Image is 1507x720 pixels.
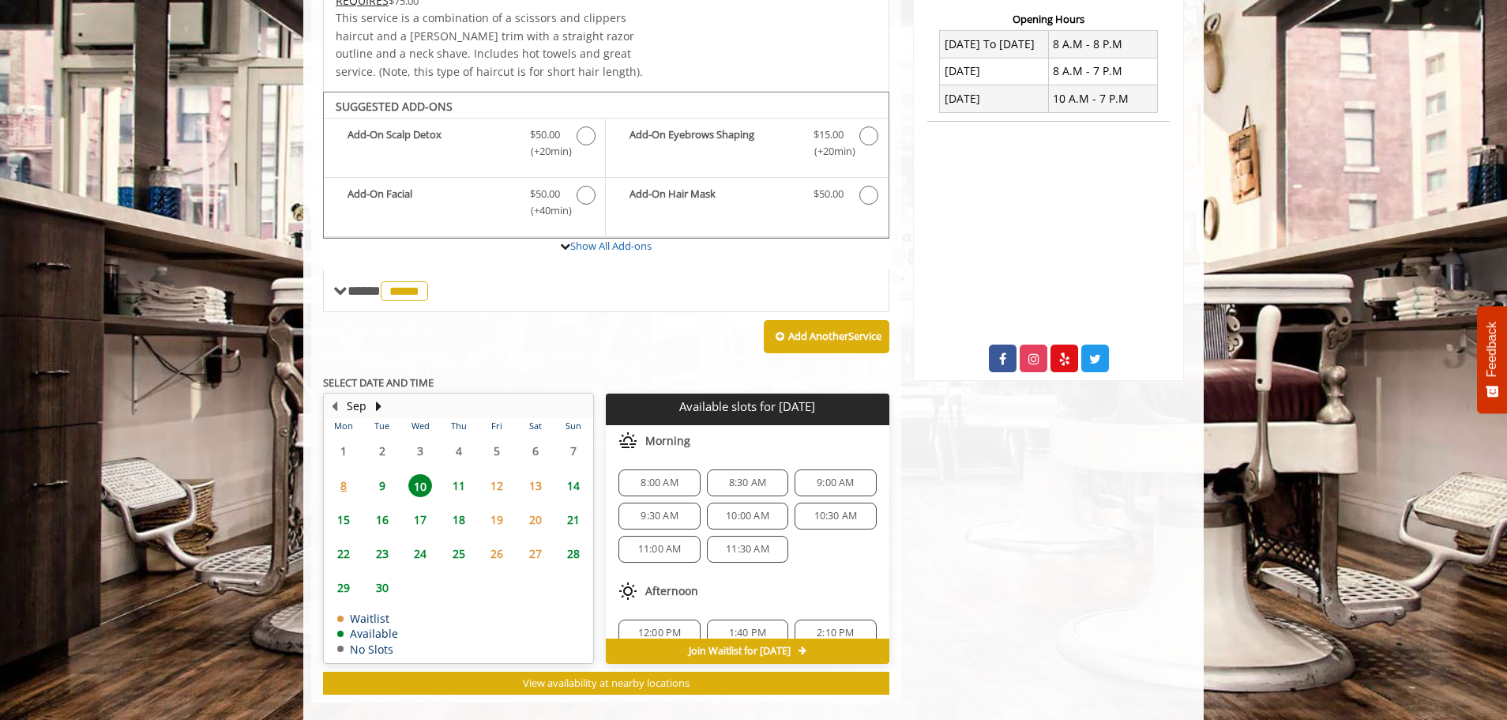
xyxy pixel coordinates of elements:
button: View availability at nearby locations [323,672,889,695]
span: 9:30 AM [641,510,678,522]
td: Select day16 [363,503,400,537]
label: Add-On Hair Mask [614,186,880,209]
td: Waitlist [337,613,398,624]
span: 8 [332,474,355,497]
div: 1:40 PM [707,620,788,646]
label: Add-On Facial [332,186,597,223]
a: Show All Add-ons [570,239,652,253]
td: [DATE] To [DATE] [940,31,1049,58]
td: Select day13 [516,469,554,503]
b: Add-On Scalp Detox [348,126,514,160]
img: morning slots [618,432,637,450]
td: 10 A.M - 7 P.M [1048,85,1157,112]
td: [DATE] [940,58,1049,85]
span: 8:00 AM [641,477,678,489]
td: Select day17 [401,503,439,537]
td: Select day24 [401,537,439,571]
span: 12 [485,474,509,497]
th: Sun [554,418,593,434]
span: 25 [447,542,471,565]
span: Join Waitlist for [DATE] [689,645,791,658]
span: $50.00 [814,186,844,202]
p: Available slots for [DATE] [612,400,882,413]
h3: Opening Hours [927,13,1170,25]
span: $15.00 [814,126,844,143]
span: 16 [370,508,394,531]
span: 11 [447,474,471,497]
div: 12:00 PM [618,620,700,646]
span: 29 [332,576,355,599]
td: Select day27 [516,537,554,571]
span: 15 [332,508,355,531]
div: 2:10 PM [795,620,876,646]
b: Add-On Eyebrows Shaping [629,126,797,160]
td: 8 A.M - 8 P.M [1048,31,1157,58]
td: Select day30 [363,571,400,605]
b: SELECT DATE AND TIME [323,375,434,390]
span: 11:00 AM [638,543,682,556]
div: 9:30 AM [618,503,700,530]
div: The Made Man Haircut And Beard Trim Add-onS [323,92,889,239]
span: 19 [485,508,509,531]
span: 8:30 AM [729,477,766,489]
td: Select day14 [554,469,593,503]
span: 26 [485,542,509,565]
th: Fri [478,418,516,434]
th: Wed [401,418,439,434]
b: Add-On Facial [348,186,514,219]
span: 10 [408,474,432,497]
td: Select day9 [363,469,400,503]
span: 20 [524,508,547,531]
span: 9 [370,474,394,497]
span: 30 [370,576,394,599]
td: Select day22 [325,537,363,571]
span: 10:00 AM [726,510,769,522]
b: Add-On Hair Mask [629,186,797,205]
td: Select day29 [325,571,363,605]
td: Select day18 [439,503,477,537]
div: 11:00 AM [618,536,700,563]
span: 22 [332,542,355,565]
span: (+20min ) [522,143,569,160]
div: 8:00 AM [618,469,700,496]
button: Add AnotherService [764,320,889,353]
span: 1:40 PM [729,627,766,639]
td: Select day12 [478,469,516,503]
div: 11:30 AM [707,536,788,563]
span: 9:00 AM [817,477,854,489]
td: 8 A.M - 7 P.M [1048,58,1157,85]
td: Select day28 [554,537,593,571]
span: Afternoon [645,585,698,597]
span: 17 [408,508,432,531]
span: View availability at nearby locations [523,676,690,690]
td: Select day25 [439,537,477,571]
span: 18 [447,508,471,531]
td: Available [337,628,398,639]
th: Tue [363,418,400,434]
div: 9:00 AM [795,469,876,496]
td: Select day8 [325,469,363,503]
span: 11:30 AM [726,543,769,556]
span: 12:00 PM [638,627,682,639]
button: Feedback - Show survey [1477,306,1507,413]
span: $50.00 [530,126,560,143]
button: Sep [347,398,366,415]
img: afternoon slots [618,582,637,601]
td: [DATE] [940,85,1049,112]
button: Next Month [372,398,385,415]
span: 23 [370,542,394,565]
b: Add Another Service [788,329,881,343]
div: 10:30 AM [795,503,876,530]
td: Select day19 [478,503,516,537]
td: Select day20 [516,503,554,537]
td: Select day15 [325,503,363,537]
div: 8:30 AM [707,469,788,496]
span: 14 [562,474,585,497]
span: (+20min ) [805,143,851,160]
span: 21 [562,508,585,531]
label: Add-On Eyebrows Shaping [614,126,880,164]
td: Select day11 [439,469,477,503]
span: 24 [408,542,432,565]
span: (+40min ) [522,202,569,219]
